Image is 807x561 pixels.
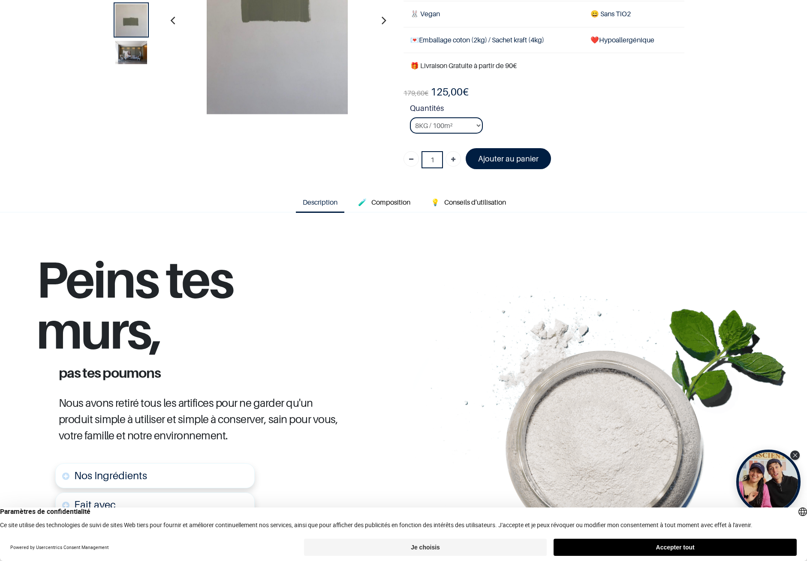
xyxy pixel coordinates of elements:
[74,469,147,482] span: Nos Ingrédients
[466,148,551,169] a: Ajouter au panier
[431,86,469,98] b: €
[303,198,337,206] span: Description
[410,9,440,18] span: 🐰 Vegan
[478,154,539,163] font: Ajouter au panier
[584,27,684,53] td: ❤️Hypoallergénique
[410,102,684,117] strong: Quantités
[358,198,367,206] span: 🧪
[115,41,147,64] img: Product image
[736,450,801,514] div: Tolstoy bubble widget
[410,61,517,70] font: 🎁 Livraison Gratuite à partir de 90€
[403,89,428,98] span: €
[410,36,419,44] span: 💌
[371,198,410,206] span: Composition
[410,284,807,552] img: jar-tabletssplast-mint-leaf-Recovered.png
[590,9,604,18] span: 😄 S
[790,451,800,460] div: Close Tolstoy widget
[52,366,345,379] h1: pas tes poumons
[74,498,116,511] font: Fait avec
[763,506,803,546] iframe: Tidio Chat
[36,254,361,366] h1: Peins tes murs,
[431,198,440,206] span: 💡
[403,151,419,167] a: Supprimer
[431,86,463,98] span: 125,00
[736,450,801,514] div: Open Tolstoy
[403,89,425,97] span: 179,60
[736,450,801,514] div: Open Tolstoy widget
[59,396,338,442] span: Nous avons retiré tous les artifices pour ne garder qu'un produit simple à utiliser et simple à c...
[403,27,584,53] td: Emballage coton (2kg) / Sachet kraft (4kg)
[115,4,147,47] img: Product image
[584,1,684,27] td: ans TiO2
[444,198,506,206] span: Conseils d'utilisation
[446,151,461,167] a: Ajouter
